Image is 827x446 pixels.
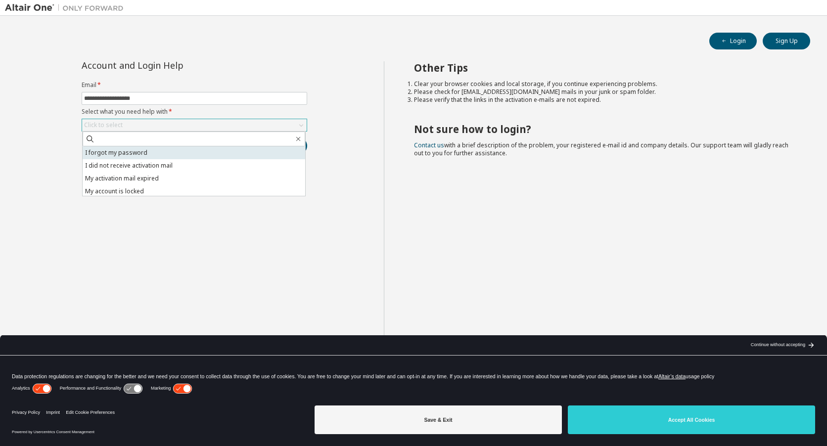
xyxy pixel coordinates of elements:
[414,88,793,96] li: Please check for [EMAIL_ADDRESS][DOMAIN_NAME] mails in your junk or spam folder.
[414,141,788,157] span: with a brief description of the problem, your registered e-mail id and company details. Our suppo...
[763,33,810,49] button: Sign Up
[414,123,793,135] h2: Not sure how to login?
[414,61,793,74] h2: Other Tips
[82,61,262,69] div: Account and Login Help
[414,96,793,104] li: Please verify that the links in the activation e-mails are not expired.
[83,146,305,159] li: I forgot my password
[5,3,129,13] img: Altair One
[82,108,307,116] label: Select what you need help with
[82,81,307,89] label: Email
[84,121,123,129] div: Click to select
[709,33,757,49] button: Login
[414,141,444,149] a: Contact us
[414,80,793,88] li: Clear your browser cookies and local storage, if you continue experiencing problems.
[82,119,307,131] div: Click to select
